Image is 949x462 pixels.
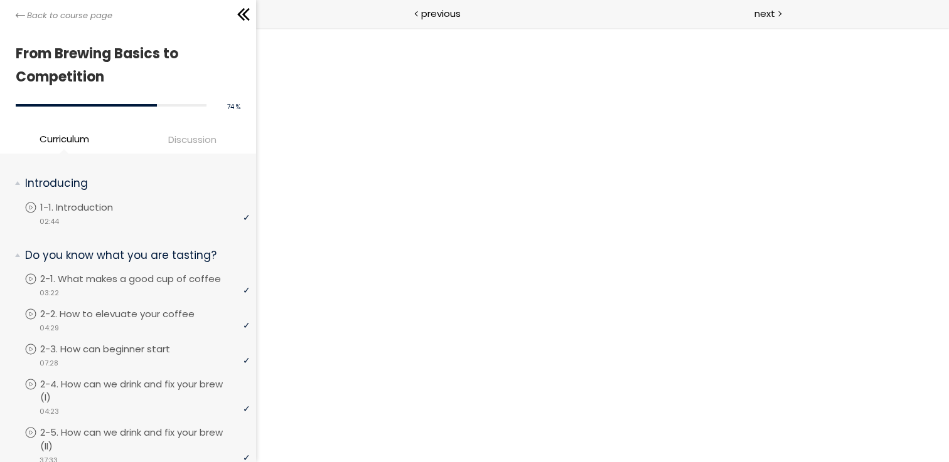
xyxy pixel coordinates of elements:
p: Introducing [25,176,240,191]
p: Do you know what you are tasting? [25,248,240,263]
p: 2-3. How can beginner start [40,342,195,356]
span: next [754,6,775,21]
p: 2-4. How can we drink and fix your brew (I) [40,377,250,405]
a: Back to course page [16,9,112,22]
span: 03:22 [40,288,59,298]
span: 04:29 [40,323,59,333]
span: Back to course page [27,9,112,22]
h1: From Brewing Basics to Competition [16,42,234,89]
span: Discussion [168,132,217,147]
span: 02:44 [40,216,59,227]
span: previous [421,6,461,21]
p: 2-1. What makes a good cup of coffee [40,272,246,286]
span: 07:28 [40,358,58,369]
p: 2-5. How can we drink and fix your brew (II) [40,426,250,453]
p: 1-1. Introduction [40,201,138,214]
p: 2-2. How to elevuate your coffee [40,307,220,321]
span: 74 % [227,102,240,112]
span: 04:23 [40,406,59,417]
span: Curriculum [40,132,89,146]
